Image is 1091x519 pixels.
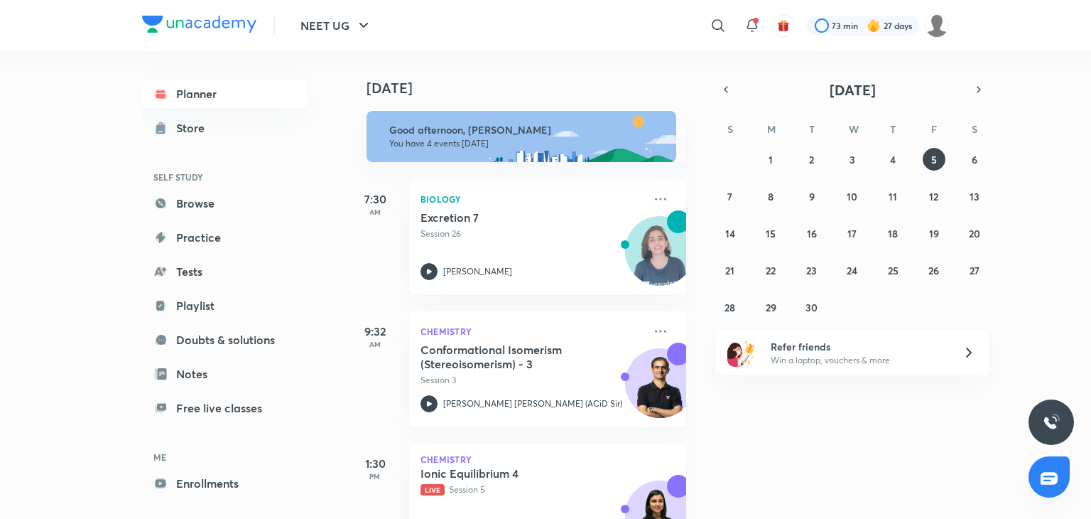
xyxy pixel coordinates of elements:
[142,223,307,252] a: Practice
[889,190,897,203] abbr: September 11, 2025
[970,190,979,203] abbr: September 13, 2025
[963,185,986,208] button: September 13, 2025
[929,227,939,240] abbr: September 19, 2025
[759,296,782,319] button: September 29, 2025
[972,122,977,136] abbr: Saturday
[809,153,814,166] abbr: September 2, 2025
[931,153,937,166] abbr: September 5, 2025
[800,185,823,208] button: September 9, 2025
[800,222,823,245] button: September 16, 2025
[929,190,938,203] abbr: September 12, 2025
[841,148,864,171] button: September 3, 2025
[347,472,403,481] p: PM
[626,356,694,424] img: Avatar
[736,80,969,100] button: [DATE]
[806,264,817,277] abbr: September 23, 2025
[766,264,776,277] abbr: September 22, 2025
[890,122,896,136] abbr: Thursday
[142,326,307,354] a: Doubts & solutions
[923,148,945,171] button: September 5, 2025
[142,114,307,142] a: Store
[771,339,945,354] h6: Refer friends
[850,153,855,166] abbr: September 3, 2025
[727,122,733,136] abbr: Sunday
[759,185,782,208] button: September 8, 2025
[800,259,823,282] button: September 23, 2025
[847,227,857,240] abbr: September 17, 2025
[830,80,876,100] span: [DATE]
[727,190,732,203] abbr: September 7, 2025
[719,185,742,208] button: September 7, 2025
[809,190,815,203] abbr: September 9, 2025
[142,189,307,218] a: Browse
[881,259,904,282] button: September 25, 2025
[841,185,864,208] button: September 10, 2025
[142,16,256,33] img: Company Logo
[972,153,977,166] abbr: September 6, 2025
[292,11,381,40] button: NEET UG
[841,259,864,282] button: September 24, 2025
[772,14,795,37] button: avatar
[142,360,307,388] a: Notes
[367,80,700,97] h4: [DATE]
[347,208,403,216] p: AM
[142,291,307,320] a: Playlist
[420,466,597,481] h5: Ionic Equilibrium 4
[931,122,937,136] abbr: Friday
[809,122,815,136] abbr: Tuesday
[443,397,622,410] p: [PERSON_NAME] [PERSON_NAME] (ACiD Sir)
[1043,414,1060,431] img: ttu
[347,191,403,208] h5: 7:30
[963,148,986,171] button: September 6, 2025
[142,257,307,286] a: Tests
[142,445,307,469] h6: ME
[347,340,403,348] p: AM
[420,343,597,371] h5: Conformational Isomerism (Stereoisomerism) - 3
[420,483,644,496] p: Session 5
[800,148,823,171] button: September 2, 2025
[443,265,512,278] p: [PERSON_NAME]
[347,455,403,472] h5: 1:30
[725,227,735,240] abbr: September 14, 2025
[759,148,782,171] button: September 1, 2025
[881,185,904,208] button: September 11, 2025
[725,264,734,277] abbr: September 21, 2025
[719,222,742,245] button: September 14, 2025
[841,222,864,245] button: September 17, 2025
[389,138,663,149] p: You have 4 events [DATE]
[923,222,945,245] button: September 19, 2025
[805,301,818,314] abbr: September 30, 2025
[719,259,742,282] button: September 21, 2025
[719,296,742,319] button: September 28, 2025
[142,469,307,498] a: Enrollments
[769,153,773,166] abbr: September 1, 2025
[420,210,597,225] h5: Excretion 7
[867,18,881,33] img: streak
[847,264,857,277] abbr: September 24, 2025
[142,394,307,422] a: Free live classes
[727,338,756,367] img: referral
[768,190,774,203] abbr: September 8, 2025
[766,301,776,314] abbr: September 29, 2025
[847,190,857,203] abbr: September 10, 2025
[420,374,644,387] p: Session 3
[142,80,307,108] a: Planner
[347,323,403,340] h5: 9:32
[420,484,445,496] span: Live
[367,111,676,162] img: afternoon
[142,16,256,36] a: Company Logo
[389,124,663,137] h6: Good afternoon, [PERSON_NAME]
[420,323,644,340] p: Chemistry
[923,185,945,208] button: September 12, 2025
[881,148,904,171] button: September 4, 2025
[970,264,979,277] abbr: September 27, 2025
[420,455,675,464] p: Chemistry
[849,122,859,136] abbr: Wednesday
[888,227,898,240] abbr: September 18, 2025
[800,296,823,319] button: September 30, 2025
[963,222,986,245] button: September 20, 2025
[766,227,776,240] abbr: September 15, 2025
[420,191,644,208] p: Biology
[807,227,817,240] abbr: September 16, 2025
[925,14,949,38] img: Tanya Kumari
